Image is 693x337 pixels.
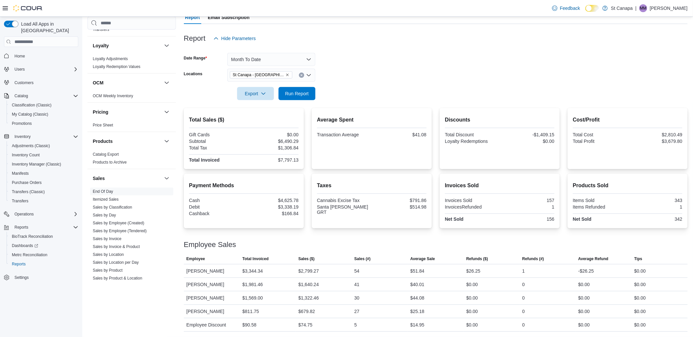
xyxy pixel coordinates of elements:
[93,189,113,194] a: End Of Day
[634,321,646,329] div: $0.00
[14,225,28,230] span: Reports
[629,216,682,222] div: 342
[639,4,647,12] div: Mike Martinez
[9,120,78,127] span: Promotions
[93,268,123,273] a: Sales by Product
[93,229,147,233] a: Sales by Employee (Tendered)
[14,80,34,85] span: Customers
[9,151,42,159] a: Inventory Count
[298,256,314,261] span: Sales ($)
[1,273,81,282] button: Settings
[93,152,119,157] span: Catalog Export
[93,138,161,145] button: Products
[12,261,26,267] span: Reports
[93,27,109,32] span: Transfers
[93,109,108,115] h3: Pricing
[12,65,78,73] span: Users
[237,87,274,100] button: Export
[9,197,31,205] a: Transfers
[93,109,161,115] button: Pricing
[184,264,240,278] div: [PERSON_NAME]
[285,90,309,97] span: Run Report
[9,110,78,118] span: My Catalog (Classic)
[9,179,44,187] a: Purchase Orders
[4,48,78,299] nav: Complex example
[573,139,627,144] div: Total Profit
[18,21,78,34] span: Load All Apps in [GEOGRAPHIC_DATA]
[634,256,642,261] span: Tips
[93,160,127,165] a: Products to Archive
[93,260,139,265] a: Sales by Location per Day
[317,182,427,190] h2: Taxes
[9,260,28,268] a: Reports
[12,121,32,126] span: Promotions
[522,256,544,261] span: Refunds (#)
[354,307,359,315] div: 27
[585,5,599,12] input: Dark Mode
[373,198,427,203] div: $791.86
[12,52,28,60] a: Home
[373,204,427,210] div: $514.98
[93,64,140,69] a: Loyalty Redemption Values
[410,267,425,275] div: $51.84
[650,4,688,12] p: [PERSON_NAME]
[7,119,81,128] button: Promotions
[87,150,176,169] div: Products
[522,294,525,302] div: 0
[242,307,259,315] div: $811.75
[242,281,263,288] div: $1,981.46
[184,318,240,331] div: Employee Discount
[12,252,47,258] span: Metrc Reconciliation
[501,139,555,144] div: $0.00
[93,213,116,218] span: Sales by Day
[93,197,119,202] span: Itemized Sales
[184,305,240,318] div: [PERSON_NAME]
[298,281,319,288] div: $1,640.24
[12,143,50,148] span: Adjustments (Classic)
[298,267,319,275] div: $2,799.27
[373,132,427,137] div: $41.08
[354,294,359,302] div: 30
[317,116,427,124] h2: Average Spent
[9,110,51,118] a: My Catalog (Classic)
[87,92,176,102] div: OCM
[12,243,38,248] span: Dashboards
[12,92,78,100] span: Catalog
[13,5,43,11] img: Cova
[1,223,81,232] button: Reports
[1,78,81,87] button: Customers
[317,204,371,215] div: Santa [PERSON_NAME] GRT
[578,281,590,288] div: $0.00
[184,241,236,249] h3: Employee Sales
[9,233,56,240] a: BioTrack Reconciliation
[466,267,481,275] div: $26.25
[410,256,435,261] span: Average Sale
[12,152,40,158] span: Inventory Count
[550,2,583,15] a: Feedback
[1,51,81,60] button: Home
[12,112,48,117] span: My Catalog (Classic)
[93,42,161,49] button: Loyalty
[501,216,555,222] div: 156
[242,256,269,261] span: Total Invoiced
[93,205,132,210] span: Sales by Classification
[189,116,299,124] h2: Total Sales ($)
[410,294,425,302] div: $44.08
[93,123,113,128] span: Price Sheet
[14,54,25,59] span: Home
[466,281,478,288] div: $0.00
[208,11,250,24] span: Email Subscription
[410,281,425,288] div: $40.01
[573,204,627,210] div: Items Refunded
[9,169,78,177] span: Manifests
[245,211,299,216] div: $166.84
[578,307,590,315] div: $0.00
[410,321,425,329] div: $14.95
[87,188,176,301] div: Sales
[9,179,78,187] span: Purchase Orders
[12,171,29,176] span: Manifests
[7,259,81,269] button: Reports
